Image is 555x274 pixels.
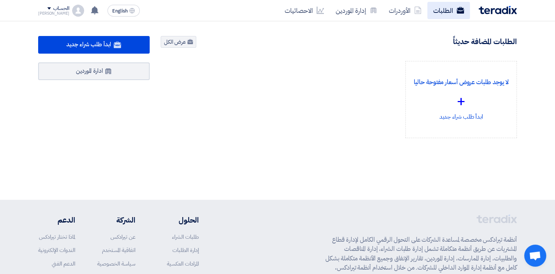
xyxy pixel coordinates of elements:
div: Open chat [524,245,546,267]
li: الدعم [38,214,75,226]
a: إدارة الطلبات [172,246,199,254]
a: المزادات العكسية [167,260,199,268]
a: الدعم الفني [52,260,75,268]
p: لا يوجد طلبات عروض أسعار مفتوحة حاليا [412,77,511,87]
a: اتفاقية المستخدم [102,246,135,254]
a: عن تيرادكس [110,233,135,241]
a: الطلبات [427,2,470,19]
a: سياسة الخصوصية [97,260,135,268]
button: English [107,5,140,17]
a: طلبات الشراء [172,233,199,241]
a: الاحصائيات [279,2,330,19]
img: profile_test.png [72,5,84,17]
h4: الطلبات المضافة حديثاً [453,37,517,46]
li: الحلول [157,214,199,226]
img: Teradix logo [479,6,517,14]
a: ادارة الموردين [38,62,150,80]
span: English [112,8,128,14]
a: لماذا تختار تيرادكس [39,233,75,241]
div: + [412,90,511,112]
div: ابدأ طلب شراء جديد [412,67,511,132]
a: عرض الكل [161,36,196,48]
a: الأوردرات [383,2,427,19]
span: ابدأ طلب شراء جديد [66,40,111,49]
li: الشركة [97,214,135,226]
a: إدارة الموردين [330,2,383,19]
div: [PERSON_NAME] [38,11,69,15]
a: الندوات الإلكترونية [38,246,75,254]
div: الحساب [53,6,69,12]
